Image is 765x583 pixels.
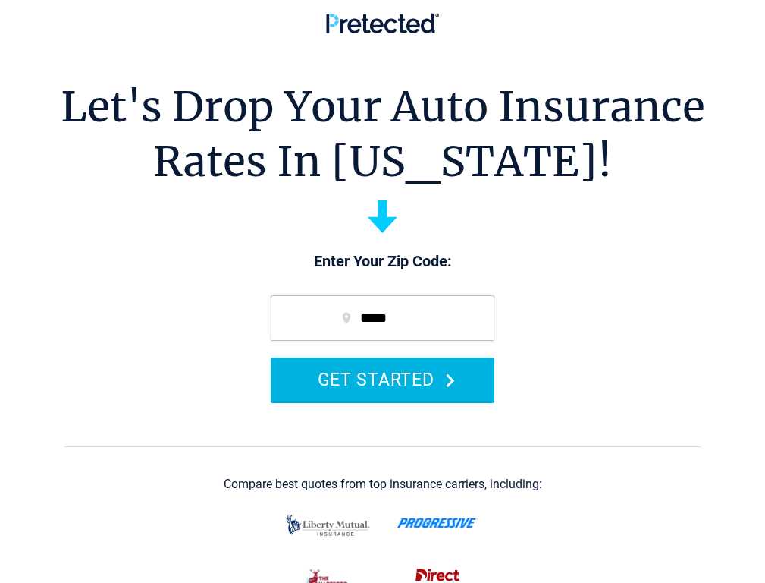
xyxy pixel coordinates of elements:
[256,251,509,273] p: Enter Your Zip Code:
[271,295,494,341] input: zip code
[61,80,705,189] h1: Let's Drop Your Auto Insurance Rates In [US_STATE]!
[326,13,439,33] img: Pretected Logo
[397,518,478,528] img: progressive
[271,358,494,401] button: GET STARTED
[224,477,542,491] div: Compare best quotes from top insurance carriers, including:
[282,507,374,544] img: liberty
